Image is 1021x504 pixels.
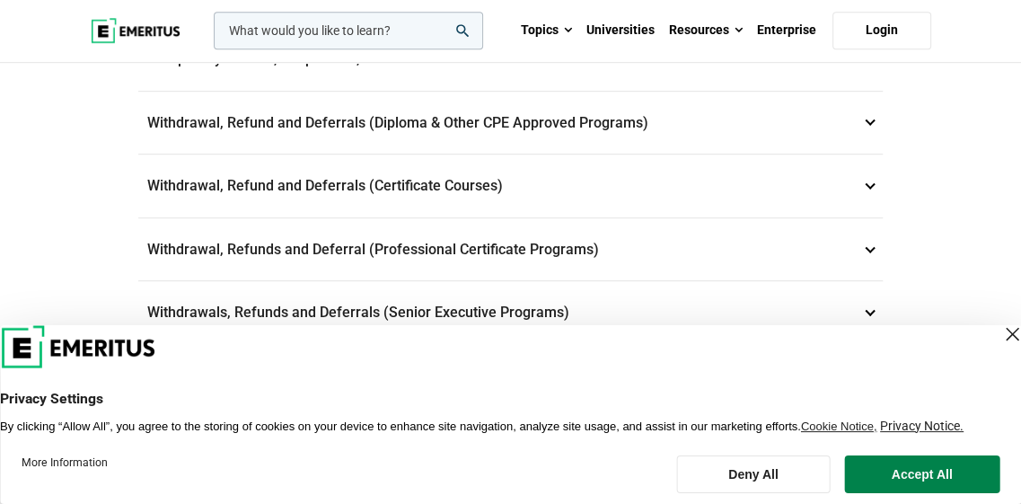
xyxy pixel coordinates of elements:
[138,155,883,217] p: Withdrawal, Refund and Deferrals (Certificate Courses)
[832,12,931,49] a: Login
[138,281,883,344] p: Withdrawals, Refunds and Deferrals (Senior Executive Programs)
[138,218,883,281] p: Withdrawal, Refunds and Deferral (Professional Certificate Programs)
[214,12,483,49] input: woocommerce-product-search-field-0
[138,92,883,155] p: Withdrawal, Refund and Deferrals (Diploma & Other CPE Approved Programs)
